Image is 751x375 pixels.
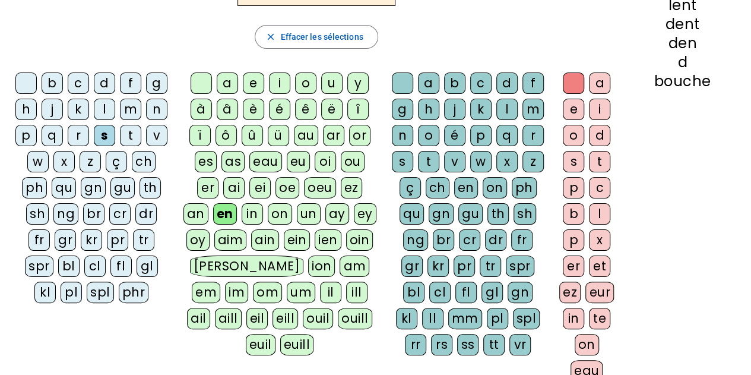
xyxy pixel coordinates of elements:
div: t [418,151,439,172]
div: br [433,229,454,251]
div: q [42,125,63,146]
div: oeu [304,177,336,198]
div: a [418,73,439,94]
div: p [563,177,584,198]
div: sh [26,203,49,225]
div: au [294,125,318,146]
div: f [522,73,544,94]
div: w [27,151,49,172]
div: x [589,229,610,251]
div: é [269,99,290,120]
div: g [146,73,167,94]
div: à [191,99,212,120]
div: ç [106,151,127,172]
div: â [217,99,238,120]
div: cr [109,203,131,225]
div: e [243,73,264,94]
div: ll [422,308,443,329]
div: cl [84,256,106,277]
div: [PERSON_NAME] [190,256,303,277]
div: oi [315,151,336,172]
div: ï [189,125,211,146]
div: eill [272,308,298,329]
div: ê [295,99,316,120]
div: spl [513,308,540,329]
div: h [418,99,439,120]
div: o [418,125,439,146]
div: on [575,334,599,355]
div: kl [396,308,417,329]
div: or [349,125,370,146]
div: ez [341,177,362,198]
div: kr [81,229,102,251]
div: ch [132,151,156,172]
div: t [589,151,610,172]
div: s [563,151,584,172]
div: ü [268,125,289,146]
div: ey [354,203,376,225]
div: r [522,125,544,146]
div: k [68,99,89,120]
div: te [589,308,610,329]
div: gr [55,229,76,251]
div: cl [429,282,451,303]
div: ng [53,203,78,225]
div: euil [246,334,275,355]
div: eau [249,151,282,172]
div: b [563,203,584,225]
div: er [197,177,218,198]
div: d [589,125,610,146]
mat-icon: close [265,31,275,42]
div: x [496,151,518,172]
div: aill [215,308,242,329]
div: p [563,229,584,251]
div: rr [405,334,426,355]
div: em [192,282,220,303]
div: gn [508,282,533,303]
div: ei [249,177,271,198]
div: ph [22,177,47,198]
div: ai [223,177,245,198]
div: fr [511,229,533,251]
div: gl [137,256,158,277]
div: o [295,73,316,94]
div: gu [110,177,135,198]
div: fr [28,229,50,251]
div: f [120,73,141,94]
div: ch [426,177,449,198]
div: d [633,55,732,70]
div: k [470,99,492,120]
div: om [253,282,282,303]
div: a [589,73,610,94]
div: d [496,73,518,94]
div: ay [325,203,349,225]
div: im [225,282,248,303]
div: l [589,203,610,225]
div: d [94,73,115,94]
div: um [287,282,315,303]
div: c [68,73,89,94]
div: m [120,99,141,120]
div: ouill [338,308,372,329]
div: spr [25,256,53,277]
div: v [146,125,167,146]
div: kr [427,256,449,277]
div: spl [87,282,114,303]
div: b [42,73,63,94]
div: l [496,99,518,120]
div: th [140,177,161,198]
div: tt [483,334,505,355]
div: ouil [303,308,333,329]
div: gn [81,177,106,198]
div: es [195,151,217,172]
div: ail [187,308,210,329]
div: er [563,256,584,277]
div: tr [133,229,154,251]
div: é [444,125,465,146]
div: s [392,151,413,172]
div: m [522,99,544,120]
div: ô [216,125,237,146]
div: fl [110,256,132,277]
div: bl [403,282,424,303]
div: î [347,99,369,120]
